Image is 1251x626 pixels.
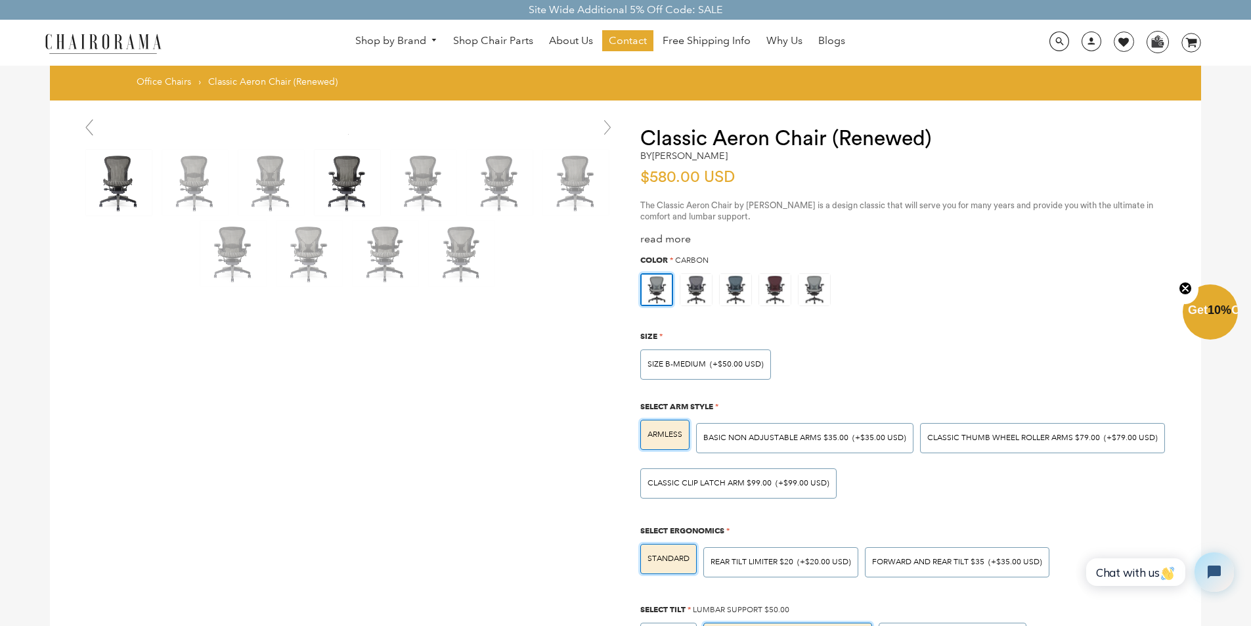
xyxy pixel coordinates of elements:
span: Classic Thumb Wheel Roller Arms $79.00 [927,433,1100,443]
img: https://apo-admin.mageworx.com/front/img/chairorama.myshopify.com/f0a8248bab2644c909809aada6fe08d... [759,274,791,305]
span: Shop Chair Parts [453,34,533,48]
nav: breadcrumbs [137,76,342,94]
img: WhatsApp_Image_2024-07-12_at_16.23.01.webp [1147,32,1168,51]
img: Classic Aeron Chair (Renewed) - chairorama [276,221,342,286]
span: SIZE B-MEDIUM [647,359,706,369]
img: https://apo-admin.mageworx.com/front/img/chairorama.myshopify.com/f520d7dfa44d3d2e85a5fe9a0a95ca9... [680,274,712,305]
span: Free Shipping Info [663,34,751,48]
span: Select Ergonomics [640,525,724,535]
img: https://apo-admin.mageworx.com/front/img/chairorama.myshopify.com/ae6848c9e4cbaa293e2d516f385ec6e... [799,274,830,305]
img: chairorama [37,32,169,55]
span: Forward And Rear Tilt $35 [872,557,984,567]
span: (+$99.00 USD) [776,480,829,487]
a: Why Us [760,30,809,51]
span: Why Us [766,34,802,48]
span: Size [640,331,657,341]
span: Select Arm Style [640,401,713,411]
span: Classic Clip Latch Arm $99.00 [647,478,772,488]
img: Classic Aeron Chair (Renewed) - chairorama [543,150,609,215]
img: Classic Aeron Chair (Renewed) - chairorama [467,150,533,215]
span: Select Tilt [640,604,686,614]
a: Shop Chair Parts [447,30,540,51]
img: Classic Aeron Chair (Renewed) - chairorama [238,150,304,215]
span: 10% [1208,303,1231,317]
span: Contact [609,34,647,48]
span: (+$35.00 USD) [988,558,1042,566]
span: Carbon [675,256,709,265]
span: The Classic Aeron Chair by [PERSON_NAME] is a design classic that will serve you for many years a... [640,201,1153,221]
img: Classic Aeron Chair (Renewed) - chairorama [315,150,380,215]
img: Classic Aeron Chair (Renewed) - chairorama [86,150,152,215]
img: Classic Aeron Chair (Renewed) - chairorama [348,134,349,135]
img: https://apo-admin.mageworx.com/front/img/chairorama.myshopify.com/934f279385142bb1386b89575167202... [720,274,751,305]
span: About Us [549,34,593,48]
span: (+$20.00 USD) [797,558,851,566]
img: Classic Aeron Chair (Renewed) - chairorama [391,150,456,215]
h2: by [640,150,728,162]
button: Close teaser [1172,274,1198,304]
a: Blogs [812,30,852,51]
a: Contact [602,30,653,51]
img: Classic Aeron Chair (Renewed) - chairorama [353,221,418,286]
span: LUMBAR SUPPORT $50.00 [693,605,789,615]
span: Rear Tilt Limiter $20 [711,557,793,567]
a: About Us [542,30,600,51]
span: Color [640,255,668,265]
a: [PERSON_NAME] [652,150,728,162]
img: Classic Aeron Chair (Renewed) - chairorama [429,221,494,286]
a: Shop by Brand [349,31,445,51]
span: Classic Aeron Chair (Renewed) [208,76,338,87]
a: Classic Aeron Chair (Renewed) - chairorama [348,127,349,139]
span: Blogs [818,34,845,48]
h1: Classic Aeron Chair (Renewed) [640,127,1175,150]
a: Free Shipping Info [656,30,757,51]
div: read more [640,233,1175,246]
iframe: Tidio Chat [1076,541,1245,603]
a: Office Chairs [137,76,191,87]
span: BASIC NON ADJUSTABLE ARMS $35.00 [703,433,848,443]
nav: DesktopNavigation [225,30,976,55]
img: https://apo-admin.mageworx.com/front/img/chairorama.myshopify.com/ae6848c9e4cbaa293e2d516f385ec6e... [642,275,672,305]
span: Get Off [1188,303,1248,317]
div: Get10%OffClose teaser [1183,286,1238,341]
span: STANDARD [647,554,690,564]
span: (+$79.00 USD) [1104,434,1158,442]
span: (+$50.00 USD) [710,361,764,369]
span: › [198,76,201,87]
span: ARMLESS [647,430,682,439]
img: Classic Aeron Chair (Renewed) - chairorama [200,221,266,286]
span: (+$35.00 USD) [852,434,906,442]
img: Classic Aeron Chair (Renewed) - chairorama [162,150,228,215]
span: $580.00 USD [640,169,735,185]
